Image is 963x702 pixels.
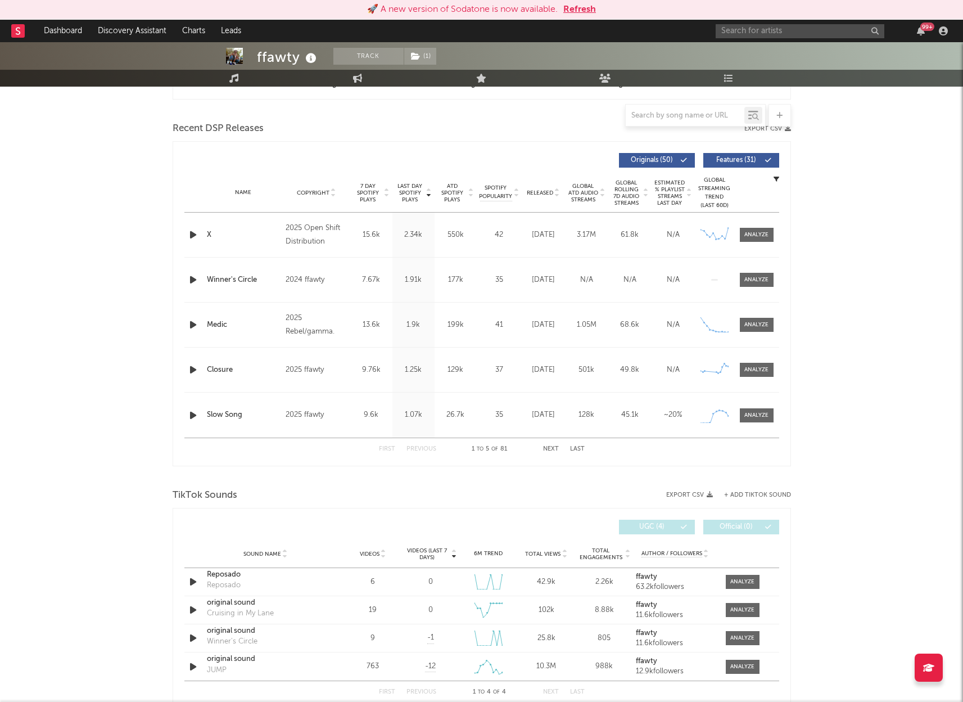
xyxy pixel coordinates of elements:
[459,686,521,699] div: 1 4 4
[347,577,399,588] div: 6
[207,625,324,637] a: original sound
[428,605,433,616] div: 0
[477,447,483,452] span: to
[636,611,714,619] div: 11.6k followers
[207,580,241,591] div: Reposado
[636,573,714,581] a: ffawty
[207,569,324,580] a: Reposado
[207,274,281,286] a: Winner's Circle
[428,577,433,588] div: 0
[636,658,714,665] a: ffawty
[207,636,257,647] div: Winner's Circle
[920,22,934,31] div: 99 +
[611,274,649,286] div: N/A
[367,3,558,16] div: 🚀 A new version of Sodatone is now available.
[636,573,657,580] strong: ffawty
[703,153,779,168] button: Features(31)
[619,153,695,168] button: Originals(50)
[395,364,432,376] div: 1.25k
[480,409,519,421] div: 35
[636,583,714,591] div: 63.2k followers
[395,274,432,286] div: 1.91k
[353,319,390,331] div: 13.6k
[395,183,425,203] span: Last Day Spotify Plays
[353,409,390,421] div: 9.6k
[406,446,436,452] button: Previous
[578,577,630,588] div: 2.26k
[207,665,227,676] div: JUMP
[360,551,379,557] span: Videos
[744,125,791,132] button: Export CSV
[636,601,657,609] strong: ffawty
[173,122,264,136] span: Recent DSP Releases
[525,551,560,557] span: Total Views
[654,179,685,206] span: Estimated % Playlist Streams Last Day
[353,274,390,286] div: 7.67k
[570,689,585,695] button: Last
[207,654,324,665] a: original sound
[462,550,514,558] div: 6M Trend
[578,605,630,616] div: 8.88k
[654,274,692,286] div: N/A
[347,633,399,644] div: 9
[353,364,390,376] div: 9.76k
[626,111,744,120] input: Search by song name or URL
[395,229,432,241] div: 2.34k
[406,689,436,695] button: Previous
[207,364,281,376] a: Closure
[578,633,630,644] div: 805
[286,273,347,287] div: 2024 ffawty
[563,3,596,16] button: Refresh
[404,48,436,65] button: (1)
[636,629,657,637] strong: ffawty
[525,229,562,241] div: [DATE]
[437,319,474,331] div: 199k
[568,274,605,286] div: N/A
[207,409,281,421] a: Slow Song
[703,520,779,534] button: Official(0)
[478,690,485,695] span: to
[286,408,347,422] div: 2025 ffawty
[459,443,521,456] div: 1 5 81
[286,312,347,339] div: 2025 Rebel/gamma.
[286,222,347,249] div: 2025 Open Shift Distribution
[36,20,90,42] a: Dashboard
[525,319,562,331] div: [DATE]
[437,409,474,421] div: 26.7k
[207,608,274,619] div: Cruising in My Lane
[207,229,281,241] a: X
[479,184,512,201] span: Spotify Popularity
[641,550,702,557] span: Author / Followers
[654,229,692,241] div: N/A
[404,547,450,561] span: Videos (last 7 days)
[425,661,436,672] span: -12
[636,640,714,647] div: 11.6k followers
[636,629,714,637] a: ffawty
[568,409,605,421] div: 128k
[525,409,562,421] div: [DATE]
[333,48,404,65] button: Track
[437,183,467,203] span: ATD Spotify Plays
[568,319,605,331] div: 1.05M
[257,48,319,66] div: ffawty
[525,364,562,376] div: [DATE]
[525,274,562,286] div: [DATE]
[404,48,437,65] span: ( 1 )
[491,447,498,452] span: of
[90,20,174,42] a: Discovery Assistant
[353,183,383,203] span: 7 Day Spotify Plays
[207,319,281,331] div: Medic
[636,601,714,609] a: ffawty
[626,157,678,164] span: Originals ( 50 )
[427,632,434,643] span: -1
[174,20,213,42] a: Charts
[611,409,649,421] div: 45.1k
[543,446,559,452] button: Next
[619,520,695,534] button: UGC(4)
[207,597,324,609] a: original sound
[437,364,474,376] div: 129k
[493,690,500,695] span: of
